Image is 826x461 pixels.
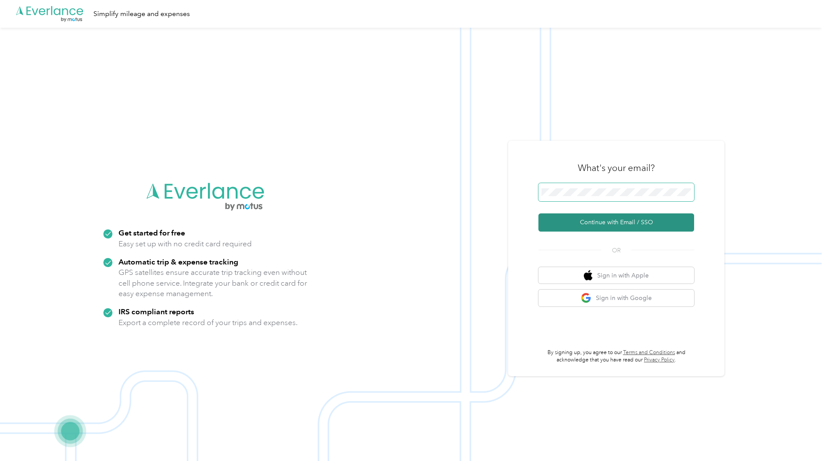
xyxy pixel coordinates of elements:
[118,239,252,249] p: Easy set up with no credit card required
[118,257,238,266] strong: Automatic trip & expense tracking
[584,270,592,281] img: apple logo
[538,349,694,364] p: By signing up, you agree to our and acknowledge that you have read our .
[601,246,631,255] span: OR
[118,228,185,237] strong: Get started for free
[118,267,307,299] p: GPS satellites ensure accurate trip tracking even without cell phone service. Integrate your bank...
[538,290,694,306] button: google logoSign in with Google
[644,357,675,363] a: Privacy Policy
[118,317,298,328] p: Export a complete record of your trips and expenses.
[581,293,592,303] img: google logo
[538,267,694,284] button: apple logoSign in with Apple
[623,349,675,356] a: Terms and Conditions
[118,307,194,316] strong: IRS compliant reports
[93,9,190,19] div: Simplify mileage and expenses
[538,213,694,232] button: Continue with Email / SSO
[578,162,655,174] h3: What's your email?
